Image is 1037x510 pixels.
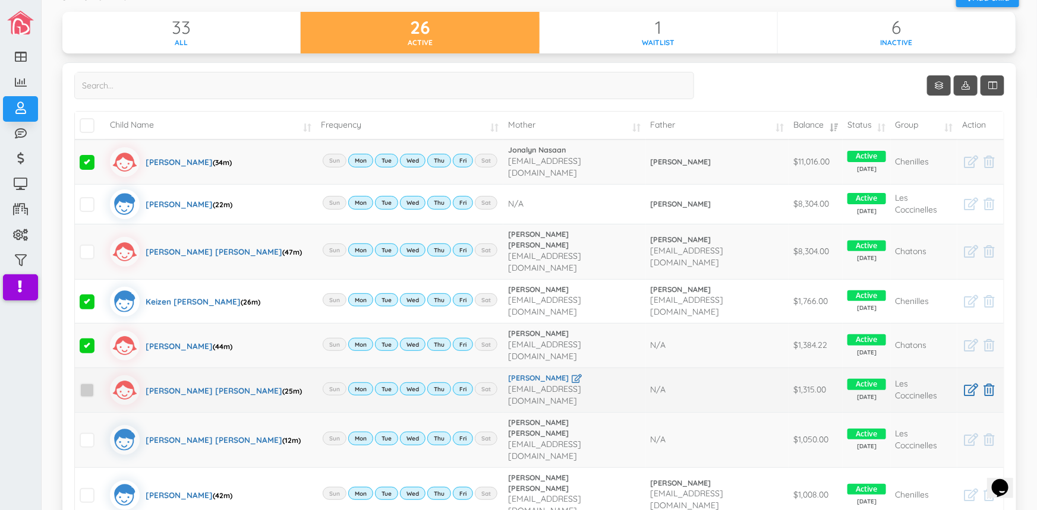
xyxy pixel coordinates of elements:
[282,436,301,445] span: (12m)
[453,293,473,306] label: Fri
[508,229,641,251] a: [PERSON_NAME] [PERSON_NAME]
[891,112,958,140] td: Group: activate to sort column ascending
[375,293,398,306] label: Tue
[110,425,301,455] a: [PERSON_NAME] [PERSON_NAME](12m)
[891,323,958,368] td: Chatons
[508,473,641,494] a: [PERSON_NAME] [PERSON_NAME]
[348,154,373,167] label: Mon
[651,245,724,268] span: [EMAIL_ADDRESS][DOMAIN_NAME]
[651,294,724,317] span: [EMAIL_ADDRESS][DOMAIN_NAME]
[301,37,539,47] div: Active
[316,112,503,140] td: Frequency: activate to sort column ascending
[105,112,316,140] td: Child Name: activate to sort column ascending
[323,487,346,500] label: Sun
[110,147,232,177] a: [PERSON_NAME](34m)
[453,338,473,351] label: Fri
[847,207,885,216] span: [DATE]
[891,184,958,224] td: Les Coccinelles
[400,382,425,395] label: Wed
[348,432,373,445] label: Mon
[62,18,300,37] div: 33
[146,237,302,267] div: [PERSON_NAME] [PERSON_NAME]
[348,243,373,256] label: Mon
[847,193,885,204] span: Active
[400,196,425,209] label: Wed
[789,279,843,324] td: $1,766.00
[453,487,473,500] label: Fri
[475,487,497,500] label: Sat
[146,331,232,360] div: [PERSON_NAME]
[646,412,789,467] td: N/A
[323,293,346,306] label: Sun
[646,323,789,368] td: N/A
[778,37,1016,47] div: Inactive
[110,331,140,360] img: girlicon.svg
[453,382,473,395] label: Fri
[475,432,497,445] label: Sat
[646,368,789,412] td: N/A
[503,184,645,224] td: N/A
[110,331,232,360] a: [PERSON_NAME](44m)
[778,18,1016,37] div: 6
[453,154,473,167] label: Fri
[241,297,260,306] span: (26m)
[110,480,140,510] img: boyicon.svg
[427,487,451,500] label: Thu
[427,243,451,256] label: Thu
[282,387,302,395] span: (25m)
[400,243,425,256] label: Wed
[891,279,958,324] td: Chenilles
[400,338,425,351] label: Wed
[847,379,885,390] span: Active
[323,196,346,209] label: Sun
[375,487,398,500] label: Tue
[375,154,398,167] label: Tue
[508,156,581,178] span: [EMAIL_ADDRESS][DOMAIN_NAME]
[847,349,885,357] span: [DATE]
[427,382,451,395] label: Thu
[453,196,473,209] label: Fri
[651,157,784,167] a: [PERSON_NAME]
[789,323,843,368] td: $1,384.22
[453,243,473,256] label: Fri
[508,439,581,461] span: [EMAIL_ADDRESS][DOMAIN_NAME]
[427,432,451,445] label: Thu
[110,237,302,267] a: [PERSON_NAME] [PERSON_NAME](47m)
[891,412,958,467] td: Les Coccinelles
[475,243,497,256] label: Sat
[651,235,784,245] a: [PERSON_NAME]
[789,368,843,412] td: $1,315.00
[789,224,843,279] td: $8,304.00
[475,196,497,209] label: Sat
[213,491,232,500] span: (42m)
[789,112,843,140] td: Balance: activate to sort column ascending
[503,112,645,140] td: Mother: activate to sort column ascending
[348,293,373,306] label: Mon
[847,304,885,312] span: [DATE]
[789,412,843,467] td: $1,050.00
[475,382,497,395] label: Sat
[146,287,260,316] div: Keizen [PERSON_NAME]
[427,338,451,351] label: Thu
[427,196,451,209] label: Thu
[110,287,260,316] a: Keizen [PERSON_NAME](26m)
[646,112,789,140] td: Father: activate to sort column ascending
[110,237,140,267] img: girlicon.svg
[348,487,373,500] label: Mon
[891,368,958,412] td: Les Coccinelles
[651,199,784,210] a: [PERSON_NAME]
[375,243,398,256] label: Tue
[789,140,843,184] td: $11,016.00
[323,338,346,351] label: Sun
[400,154,425,167] label: Wed
[847,165,885,173] span: [DATE]
[375,196,398,209] label: Tue
[301,18,539,37] div: 26
[400,487,425,500] label: Wed
[508,284,641,295] a: [PERSON_NAME]
[146,147,232,177] div: [PERSON_NAME]
[110,480,232,510] a: [PERSON_NAME](42m)
[146,375,302,405] div: [PERSON_NAME] [PERSON_NAME]
[348,382,373,395] label: Mon
[146,425,301,455] div: [PERSON_NAME] [PERSON_NAME]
